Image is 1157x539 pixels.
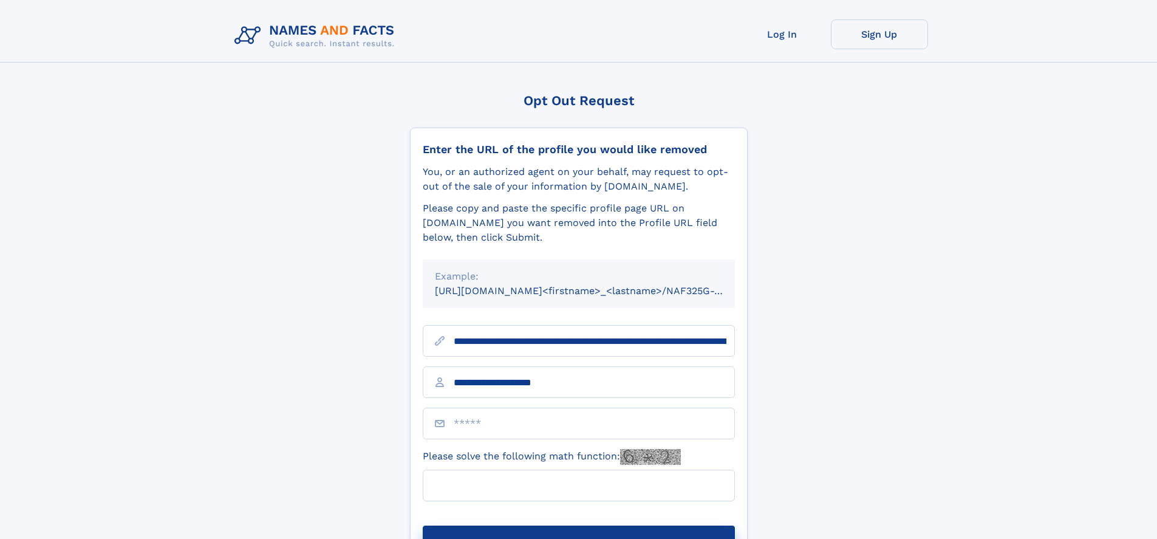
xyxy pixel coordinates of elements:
[423,143,735,156] div: Enter the URL of the profile you would like removed
[435,285,758,297] small: [URL][DOMAIN_NAME]<firstname>_<lastname>/NAF325G-xxxxxxxx
[435,269,723,284] div: Example:
[423,165,735,194] div: You, or an authorized agent on your behalf, may request to opt-out of the sale of your informatio...
[831,19,928,49] a: Sign Up
[734,19,831,49] a: Log In
[423,201,735,245] div: Please copy and paste the specific profile page URL on [DOMAIN_NAME] you want removed into the Pr...
[410,93,748,108] div: Opt Out Request
[230,19,404,52] img: Logo Names and Facts
[423,449,681,465] label: Please solve the following math function:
